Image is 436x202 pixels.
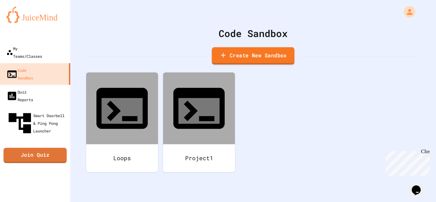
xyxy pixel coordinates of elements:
a: Project1 [163,72,235,172]
div: My Teams/Classes [6,45,42,60]
img: logo-orange.svg [6,6,64,23]
iframe: chat widget [409,176,430,196]
a: Create New Sandbox [212,47,295,65]
a: Join Quiz [4,148,67,163]
a: Loops [86,72,158,172]
iframe: chat widget [383,149,430,176]
div: My Account [397,4,417,19]
div: Smart Doorbell & Ping Pong Launcher [6,110,68,137]
div: Project1 [163,144,235,172]
div: Loops [86,144,158,172]
div: Code Sandbox [86,26,420,41]
div: Code Sandbox [6,66,33,82]
div: Quiz Reports [6,88,33,103]
div: Chat with us now!Close [3,3,44,41]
